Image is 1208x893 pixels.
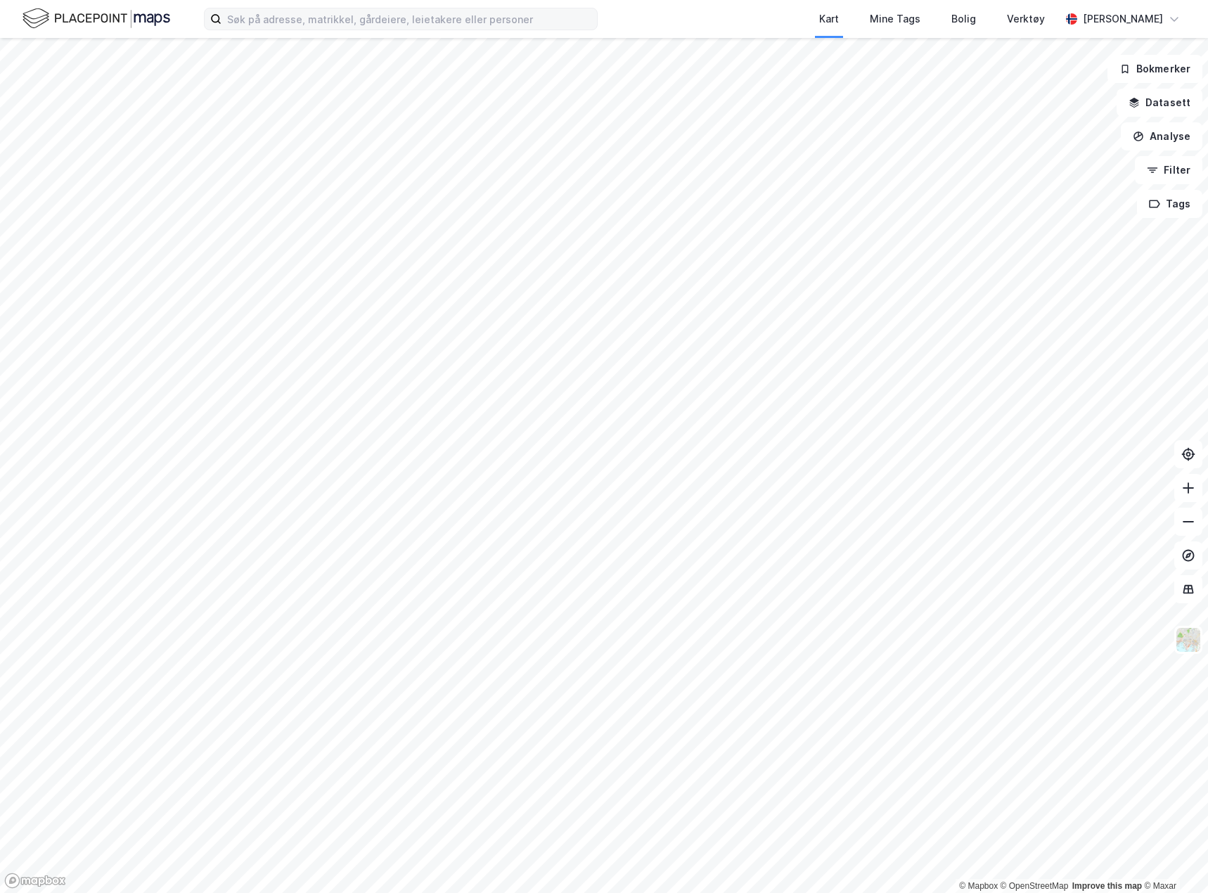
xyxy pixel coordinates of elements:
div: Mine Tags [870,11,920,27]
button: Analyse [1121,122,1202,150]
button: Tags [1137,190,1202,218]
div: Bolig [951,11,976,27]
div: [PERSON_NAME] [1083,11,1163,27]
button: Datasett [1117,89,1202,117]
a: OpenStreetMap [1001,881,1069,891]
a: Mapbox [959,881,998,891]
div: Kart [819,11,839,27]
img: Z [1175,627,1202,653]
a: Improve this map [1072,881,1142,891]
iframe: Chat Widget [1138,825,1208,893]
input: Søk på adresse, matrikkel, gårdeiere, leietakere eller personer [221,8,597,30]
button: Filter [1135,156,1202,184]
a: Mapbox homepage [4,873,66,889]
div: Kontrollprogram for chat [1138,825,1208,893]
div: Verktøy [1007,11,1045,27]
button: Bokmerker [1107,55,1202,83]
img: logo.f888ab2527a4732fd821a326f86c7f29.svg [23,6,170,31]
